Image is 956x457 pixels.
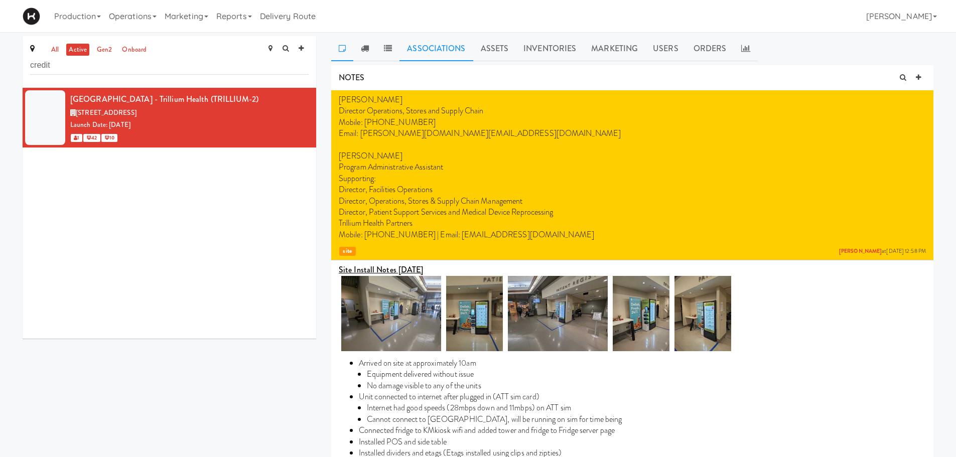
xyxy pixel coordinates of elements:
[339,94,402,105] span: [PERSON_NAME]
[49,44,61,56] a: all
[339,161,443,173] span: Program Administrative Assistant
[94,44,114,56] a: gen2
[71,134,82,142] span: 1
[339,195,522,207] span: Director, Operations, Stores & Supply Chain Management
[839,247,882,255] a: [PERSON_NAME]
[613,276,669,351] img: ygh6n3qoalvlfkhlvpqs.jpg
[339,184,433,195] span: Director, Facilities Operations
[30,56,309,75] input: Search site
[367,369,926,380] li: Equipment delivered without issue
[674,276,731,351] img: xomrv35wc0wfekvjrvfn.jpg
[359,436,926,447] li: Installed POS and side table
[339,127,621,139] span: Email: [PERSON_NAME][DOMAIN_NAME][EMAIL_ADDRESS][DOMAIN_NAME]
[70,119,309,131] div: Launch Date: [DATE]
[339,247,356,256] span: site
[83,134,100,142] span: 42
[76,108,136,117] span: [STREET_ADDRESS]
[367,380,926,391] li: No damage visible to any of the units
[339,229,594,240] span: Mobile: [PHONE_NUMBER] | Email: [EMAIL_ADDRESS][DOMAIN_NAME]
[359,391,926,402] li: Unit connected to internet after plugged in (ATT sim card)
[367,414,926,425] li: Cannot connect to [GEOGRAPHIC_DATA], will be running on sim for time being
[66,44,89,56] a: active
[359,425,926,436] li: Connected fridge to KMkiosk wifi and added tower and fridge to Fridge server page
[339,105,483,116] span: Director Operations, Stores and Supply Chain
[339,150,402,162] span: [PERSON_NAME]
[367,402,926,413] li: Internet had good speeds (28mbps down and 11mbps) on ATT sim
[508,276,608,351] img: bqsgpaiashn4gtlhepwb.jpg
[446,276,503,351] img: e65jrcrb6ehb5qal1v3u.jpg
[339,206,554,218] span: Director, Patient Support Services and Medical Device Reprocessing
[101,134,117,142] span: 10
[399,36,473,61] a: Associations
[645,36,686,61] a: Users
[473,36,516,61] a: Assets
[339,72,365,83] span: NOTES
[584,36,645,61] a: Marketing
[339,217,413,229] span: Trillium Health Partners
[23,8,40,25] img: Micromart
[359,358,926,369] li: Arrived on site at approximately 10am
[341,276,441,351] img: yb5tvg7sa7qmqzv4w0ka.jpg
[70,92,309,107] div: [GEOGRAPHIC_DATA] - Trillium Health (TRILLIUM-2)
[686,36,734,61] a: Orders
[339,116,436,128] span: Mobile: [PHONE_NUMBER]
[119,44,149,56] a: onboard
[23,88,316,147] li: [GEOGRAPHIC_DATA] - Trillium Health (TRILLIUM-2)[STREET_ADDRESS]Launch Date: [DATE] 1 42 10
[839,248,926,255] span: at [DATE] 12:58 PM
[516,36,584,61] a: Inventories
[339,173,376,184] span: Supporting:
[339,264,424,275] u: Site Install Notes [DATE]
